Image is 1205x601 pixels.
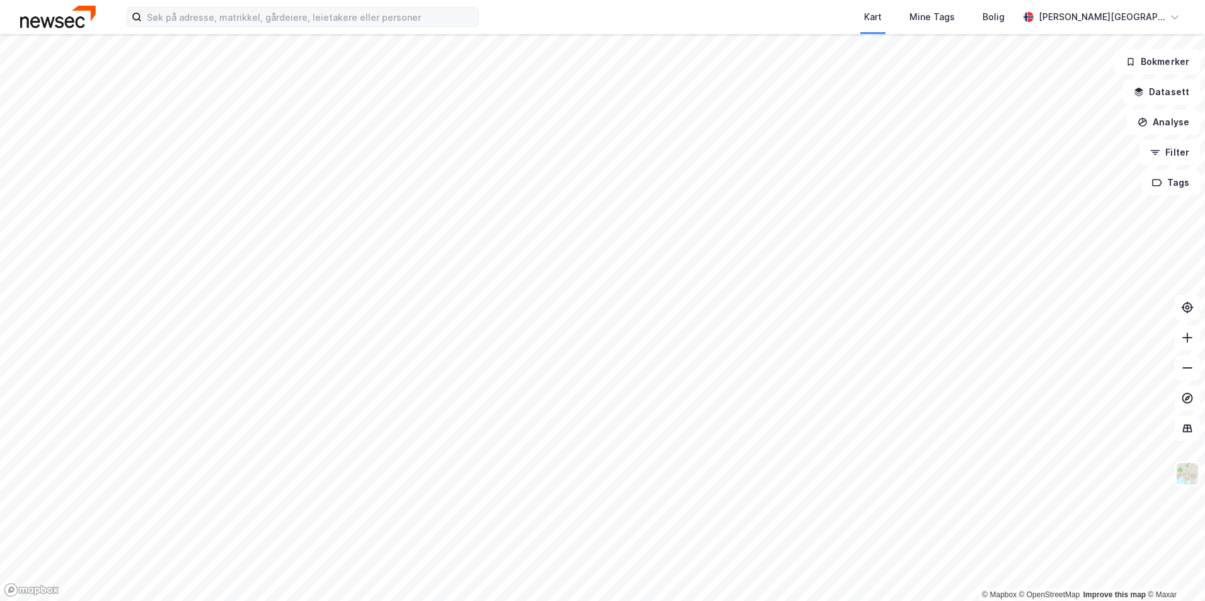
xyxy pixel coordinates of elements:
div: [PERSON_NAME][GEOGRAPHIC_DATA] [1039,9,1165,25]
button: Filter [1139,140,1200,165]
div: Bolig [983,9,1005,25]
div: Kart [864,9,882,25]
button: Bokmerker [1115,49,1200,74]
button: Analyse [1127,110,1200,135]
img: newsec-logo.f6e21ccffca1b3a03d2d.png [20,6,96,28]
iframe: Chat Widget [1142,541,1205,601]
a: OpenStreetMap [1019,590,1080,599]
button: Datasett [1123,79,1200,105]
div: Mine Tags [909,9,955,25]
div: Kontrollprogram for chat [1142,541,1205,601]
a: Improve this map [1083,590,1146,599]
input: Søk på adresse, matrikkel, gårdeiere, leietakere eller personer [142,8,478,26]
a: Mapbox [982,590,1017,599]
a: Mapbox homepage [4,583,59,597]
img: Z [1175,462,1199,486]
button: Tags [1141,170,1200,195]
